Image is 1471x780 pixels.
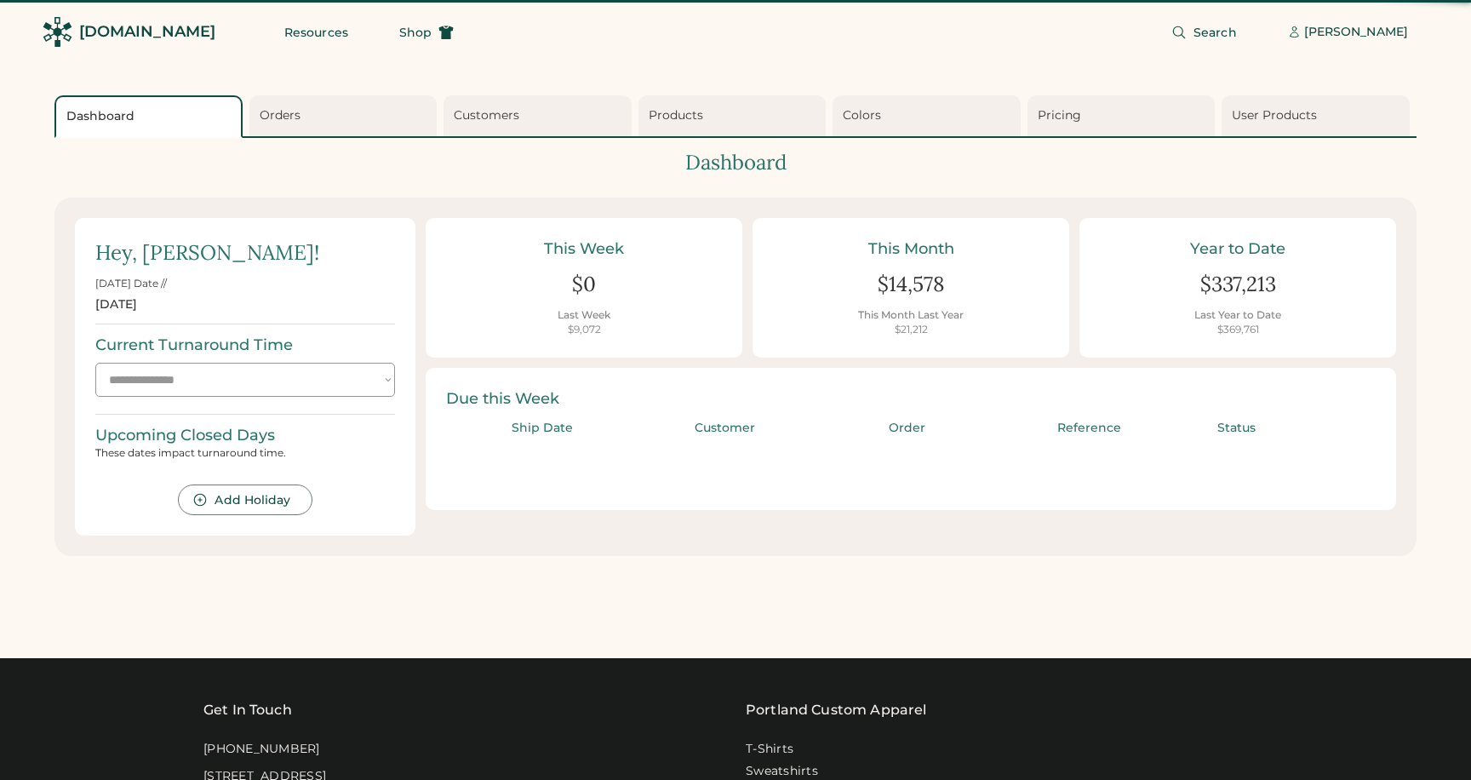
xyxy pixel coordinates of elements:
[95,335,293,356] div: Current Turnaround Time
[66,108,236,125] div: Dashboard
[456,420,628,437] div: Ship Date
[95,425,275,446] div: Upcoming Closed Days
[203,741,320,758] div: [PHONE_NUMBER]
[572,270,596,299] div: $0
[1151,15,1257,49] button: Search
[746,741,793,758] a: T-Shirts
[95,446,395,460] div: These dates impact turnaround time.
[821,420,993,437] div: Order
[1200,270,1276,299] div: $337,213
[203,700,292,720] div: Get In Touch
[260,107,432,124] div: Orders
[649,107,821,124] div: Products
[95,238,319,267] div: Hey, [PERSON_NAME]!
[95,277,167,291] div: [DATE] Date //
[1100,238,1376,260] div: Year to Date
[1217,323,1259,337] div: $369,761
[399,26,432,38] span: Shop
[379,15,474,49] button: Shop
[446,238,722,260] div: This Week
[1038,107,1211,124] div: Pricing
[558,308,610,323] div: Last Week
[638,420,810,437] div: Customer
[54,148,1417,177] div: Dashboard
[878,270,944,299] div: $14,578
[1232,107,1405,124] div: User Products
[454,107,627,124] div: Customers
[1003,420,1175,437] div: Reference
[773,238,1049,260] div: This Month
[264,15,369,49] button: Resources
[895,323,928,337] div: $21,212
[746,700,926,720] a: Portland Custom Apparel
[178,485,312,515] button: Add Holiday
[43,17,72,47] img: Rendered Logo - Screens
[1193,26,1237,38] span: Search
[858,308,964,323] div: This Month Last Year
[95,296,137,313] div: [DATE]
[843,107,1016,124] div: Colors
[568,323,601,337] div: $9,072
[446,388,1376,410] div: Due this Week
[1194,308,1281,323] div: Last Year to Date
[746,763,818,780] a: Sweatshirts
[1304,24,1408,41] div: [PERSON_NAME]
[1185,420,1287,437] div: Status
[79,21,215,43] div: [DOMAIN_NAME]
